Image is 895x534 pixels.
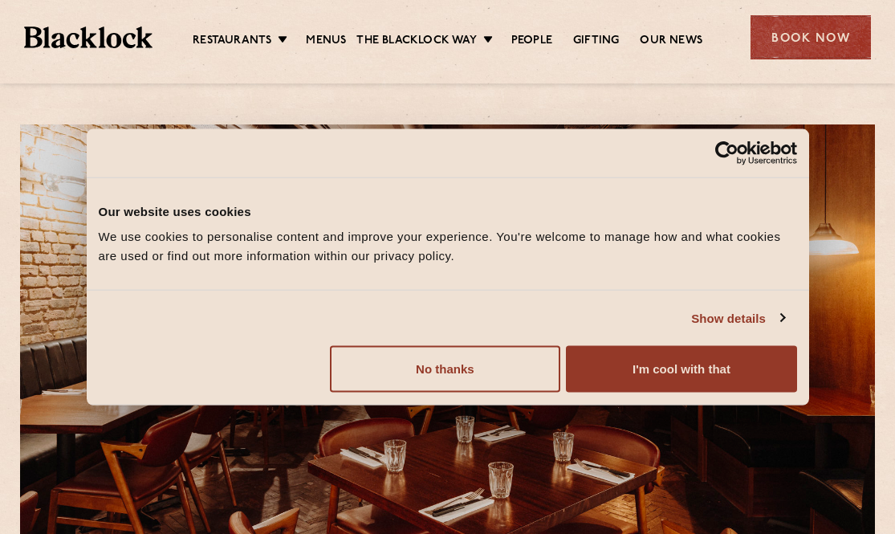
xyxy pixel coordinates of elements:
a: Show details [691,308,784,328]
div: We use cookies to personalise content and improve your experience. You're welcome to manage how a... [99,227,797,266]
a: The Blacklock Way [356,33,476,51]
a: Menus [306,33,346,51]
a: Restaurants [193,33,271,51]
a: People [511,33,552,51]
a: Our News [640,33,702,51]
img: BL_Textured_Logo-footer-cropped.svg [24,26,153,48]
div: Our website uses cookies [99,202,797,221]
div: Book Now [751,15,871,59]
a: Gifting [573,33,619,51]
a: Usercentrics Cookiebot - opens in a new window [657,141,797,165]
button: I'm cool with that [566,346,796,393]
button: No thanks [330,346,560,393]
